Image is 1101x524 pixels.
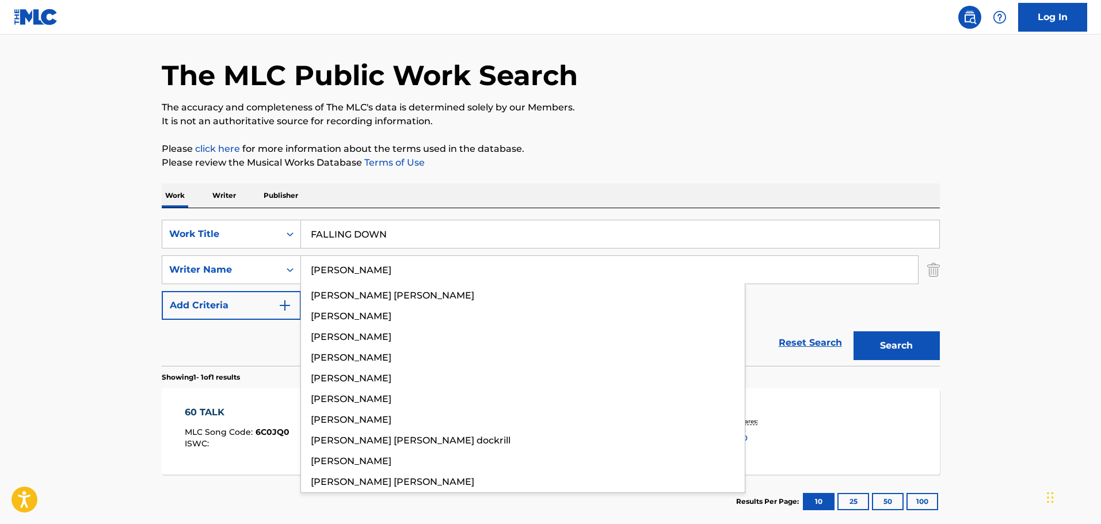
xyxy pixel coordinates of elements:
[162,101,940,114] p: The accuracy and completeness of The MLC's data is determined solely by our Members.
[278,299,292,312] img: 9d2ae6d4665cec9f34b9.svg
[162,183,188,208] p: Work
[963,10,977,24] img: search
[169,263,273,277] div: Writer Name
[162,220,940,366] form: Search Form
[803,493,835,510] button: 10
[311,435,511,446] span: [PERSON_NAME] [PERSON_NAME] dockrill
[311,311,391,322] span: [PERSON_NAME]
[854,331,940,360] button: Search
[1043,469,1101,524] iframe: Chat Widget
[162,291,301,320] button: Add Criteria
[260,183,302,208] p: Publisher
[311,456,391,466] span: [PERSON_NAME]
[185,406,289,419] div: 60 TALK
[311,373,391,384] span: [PERSON_NAME]
[162,114,940,128] p: It is not an authoritative source for recording information.
[209,183,239,208] p: Writer
[872,493,904,510] button: 50
[988,6,1011,29] div: Help
[311,352,391,363] span: [PERSON_NAME]
[311,331,391,342] span: [PERSON_NAME]
[311,290,474,301] span: [PERSON_NAME] [PERSON_NAME]
[162,58,578,93] h1: The MLC Public Work Search
[773,330,848,355] a: Reset Search
[311,414,391,425] span: [PERSON_NAME]
[162,156,940,170] p: Please review the Musical Works Database
[837,493,869,510] button: 25
[311,476,474,487] span: [PERSON_NAME] [PERSON_NAME]
[162,372,240,383] p: Showing 1 - 1 of 1 results
[927,255,940,284] img: Delete Criterion
[362,157,425,168] a: Terms of Use
[256,427,289,437] span: 6C0JQ0
[311,393,391,404] span: [PERSON_NAME]
[958,6,981,29] a: Public Search
[1018,3,1087,32] a: Log In
[993,10,1007,24] img: help
[736,496,802,507] p: Results Per Page:
[195,143,240,154] a: click here
[162,142,940,156] p: Please for more information about the terms used in the database.
[1047,480,1054,515] div: Drag
[906,493,938,510] button: 100
[185,438,212,449] span: ISWC :
[162,388,940,475] a: 60 TALKMLC Song Code:6C0JQ0ISWC:Writers (1)[PERSON_NAME]Recording Artists (5)CARTEL BLACC, CARTEL...
[185,427,256,437] span: MLC Song Code :
[14,9,58,25] img: MLC Logo
[169,227,273,241] div: Work Title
